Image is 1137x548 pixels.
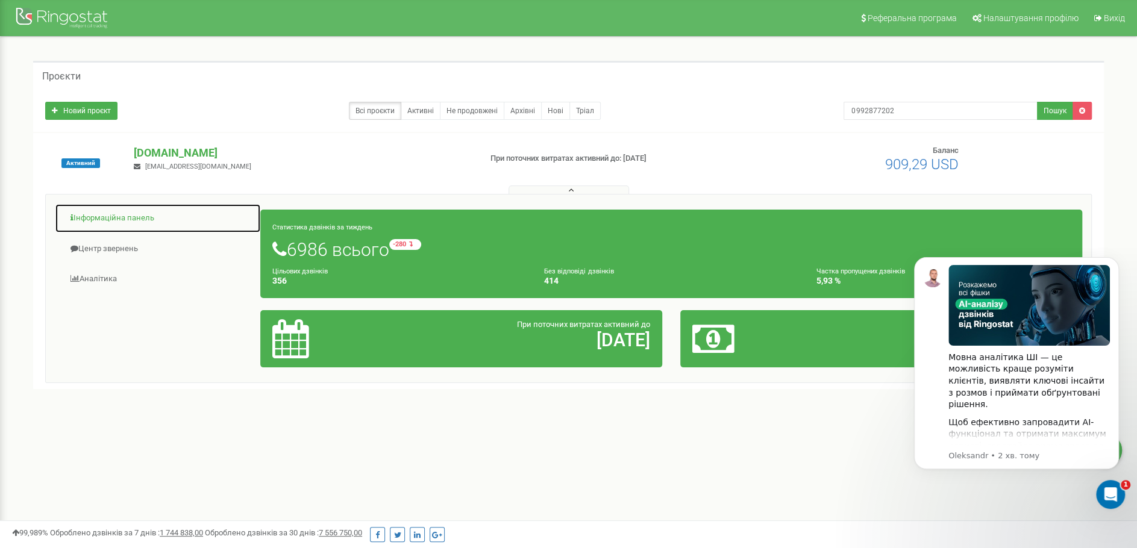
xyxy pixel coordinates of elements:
[885,156,959,173] span: 909,29 USD
[55,204,261,233] a: Інформаційна панель
[12,528,48,537] span: 99,989%
[272,267,328,275] small: Цільових дзвінків
[544,267,613,275] small: Без відповіді дзвінків
[1096,480,1125,509] iframe: Intercom live chat
[272,223,372,231] small: Статистика дзвінків за тиждень
[55,234,261,264] a: Центр звернень
[490,153,739,164] p: При поточних витратах активний до: [DATE]
[896,239,1137,515] iframe: Intercom notifications повідомлення
[160,528,203,537] u: 1 744 838,00
[1121,480,1130,490] span: 1
[205,528,362,537] span: Оброблено дзвінків за 30 днів :
[404,330,650,350] h2: [DATE]
[61,158,100,168] span: Активний
[933,146,959,155] span: Баланс
[134,145,471,161] p: [DOMAIN_NAME]
[272,239,1070,260] h1: 6986 всього
[319,528,362,537] u: 7 556 750,00
[349,102,401,120] a: Всі проєкти
[45,102,117,120] a: Новий проєкт
[517,320,650,329] span: При поточних витратах активний до
[389,239,421,250] small: -280
[983,13,1079,23] span: Налаштування профілю
[816,276,1070,285] h4: 5,93 %
[544,276,798,285] h4: 414
[868,13,957,23] span: Реферальна програма
[440,102,504,120] a: Не продовжені
[816,267,905,275] small: Частка пропущених дзвінків
[844,102,1038,120] input: Пошук
[50,528,203,537] span: Оброблено дзвінків за 7 днів :
[824,330,1070,350] h2: 909,29 $
[55,264,261,294] a: Аналiтика
[1104,13,1125,23] span: Вихід
[272,276,526,285] h4: 356
[1037,102,1073,120] button: Пошук
[401,102,440,120] a: Активні
[541,102,570,120] a: Нові
[145,163,251,170] span: [EMAIL_ADDRESS][DOMAIN_NAME]
[569,102,601,120] a: Тріал
[42,71,81,82] h5: Проєкти
[504,102,542,120] a: Архівні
